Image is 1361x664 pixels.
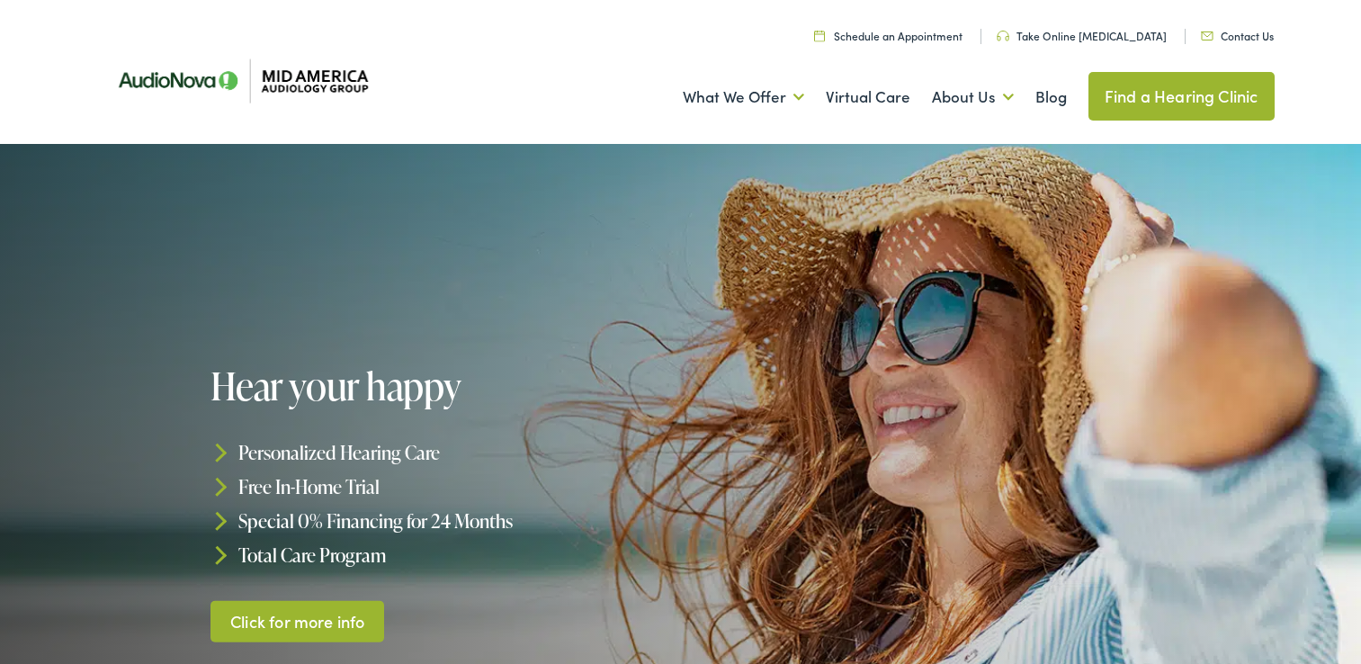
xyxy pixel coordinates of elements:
a: Find a Hearing Clinic [1088,72,1275,121]
a: Click for more info [210,600,384,642]
li: Total Care Program [210,537,686,571]
a: Schedule an Appointment [814,28,963,43]
a: What We Offer [683,64,804,130]
a: Take Online [MEDICAL_DATA] [997,28,1167,43]
li: Special 0% Financing for 24 Months [210,504,686,538]
img: utility icon [814,30,825,41]
a: Contact Us [1201,28,1274,43]
img: utility icon [1201,31,1213,40]
h1: Hear your happy [210,365,686,407]
a: Virtual Care [826,64,910,130]
li: Personalized Hearing Care [210,435,686,470]
li: Free In-Home Trial [210,470,686,504]
img: utility icon [997,31,1009,41]
a: Blog [1035,64,1067,130]
a: About Us [932,64,1014,130]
